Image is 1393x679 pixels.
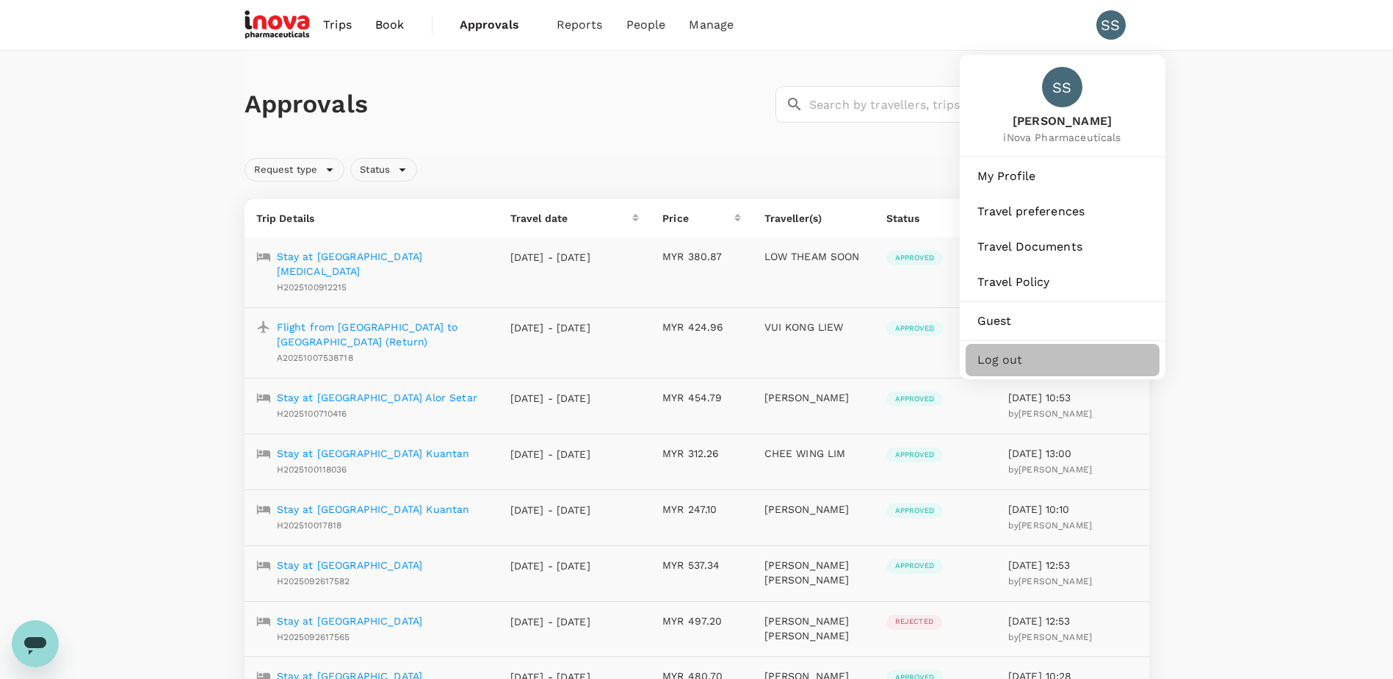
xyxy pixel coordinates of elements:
[1008,614,1137,628] p: [DATE] 12:53
[662,558,740,572] p: MYR 537.34
[977,273,1148,291] span: Travel Policy
[886,394,943,404] span: Approved
[1003,113,1121,130] span: [PERSON_NAME]
[12,620,59,667] iframe: Button to launch messaging window
[764,614,863,643] p: [PERSON_NAME] [PERSON_NAME]
[662,249,740,264] p: MYR 380.87
[662,502,740,517] p: MYR 247.10
[1008,520,1092,531] span: by
[886,561,943,571] span: Approved
[510,320,591,335] p: [DATE] - [DATE]
[764,320,863,334] p: VUI KONG LIEW
[662,390,740,405] p: MYR 454.79
[1008,390,1137,405] p: [DATE] 10:53
[1018,632,1092,642] span: [PERSON_NAME]
[510,447,591,461] p: [DATE] - [DATE]
[510,211,633,226] div: Travel date
[277,320,487,349] a: Flight from [GEOGRAPHIC_DATA] to [GEOGRAPHIC_DATA] (Return)
[977,351,1148,369] span: Log out
[966,195,1159,228] a: Travel preferences
[1008,446,1137,461] p: [DATE] 13:00
[662,211,734,226] div: Price
[1018,520,1092,531] span: [PERSON_NAME]
[277,446,470,461] a: Stay at [GEOGRAPHIC_DATA] Kuantan
[277,409,347,419] span: H2025100710416
[662,446,740,461] p: MYR 312.26
[764,211,863,226] p: Traveller(s)
[1008,464,1092,475] span: by
[977,312,1148,330] span: Guest
[689,16,734,34] span: Manage
[323,16,352,34] span: Trips
[277,576,350,586] span: H2025092617582
[1018,409,1092,419] span: [PERSON_NAME]
[510,391,591,406] p: [DATE] - [DATE]
[277,282,347,292] span: H2025100912215
[1018,576,1092,586] span: [PERSON_NAME]
[764,558,863,587] p: [PERSON_NAME] [PERSON_NAME]
[277,614,423,628] a: Stay at [GEOGRAPHIC_DATA]
[256,211,487,226] p: Trip Details
[886,211,978,226] div: Status
[277,502,470,517] a: Stay at [GEOGRAPHIC_DATA] Kuantan
[966,231,1159,263] a: Travel Documents
[510,503,591,517] p: [DATE] - [DATE]
[277,353,353,363] span: A20251007538718
[977,168,1148,185] span: My Profile
[375,16,405,34] span: Book
[764,502,863,517] p: [PERSON_NAME]
[886,450,943,460] span: Approved
[809,86,1149,123] input: Search by travellers, trips, or destination
[277,249,487,279] a: Stay at [GEOGRAPHIC_DATA][MEDICAL_DATA]
[966,160,1159,193] a: My Profile
[1008,409,1092,419] span: by
[245,158,345,182] div: Request type
[764,446,863,461] p: CHEE WING LIM
[1008,502,1137,517] p: [DATE] 10:10
[1008,576,1092,586] span: by
[966,266,1159,298] a: Travel Policy
[277,632,350,642] span: H2025092617565
[764,249,863,264] p: LOW THEAM SOON
[886,617,942,627] span: Rejected
[977,238,1148,256] span: Travel Documents
[510,614,591,629] p: [DATE] - [DATE]
[886,323,943,334] span: Approved
[277,390,477,405] a: Stay at [GEOGRAPHIC_DATA] Alor Setar
[886,506,943,516] span: Approved
[557,16,603,34] span: Reports
[277,464,347,475] span: H2025100118036
[1042,67,1082,107] div: SS
[886,253,943,263] span: Approved
[1003,130,1121,145] span: iNova Pharmaceuticals
[510,250,591,265] p: [DATE] - [DATE]
[966,344,1159,376] div: Log out
[351,163,399,177] span: Status
[662,614,740,628] p: MYR 497.20
[626,16,666,34] span: People
[510,558,591,573] p: [DATE] - [DATE]
[966,305,1159,337] a: Guest
[764,390,863,405] p: [PERSON_NAME]
[1008,632,1092,642] span: by
[1018,464,1092,475] span: [PERSON_NAME]
[277,558,423,572] a: Stay at [GEOGRAPHIC_DATA]
[245,163,327,177] span: Request type
[350,158,417,182] div: Status
[277,520,342,531] span: H202510017818
[1008,558,1137,572] p: [DATE] 12:53
[977,203,1148,220] span: Travel preferences
[1096,10,1126,40] div: SS
[460,16,533,34] span: Approvals
[245,89,770,120] h1: Approvals
[245,9,312,41] img: iNova Pharmaceuticals
[662,320,740,334] p: MYR 424.96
